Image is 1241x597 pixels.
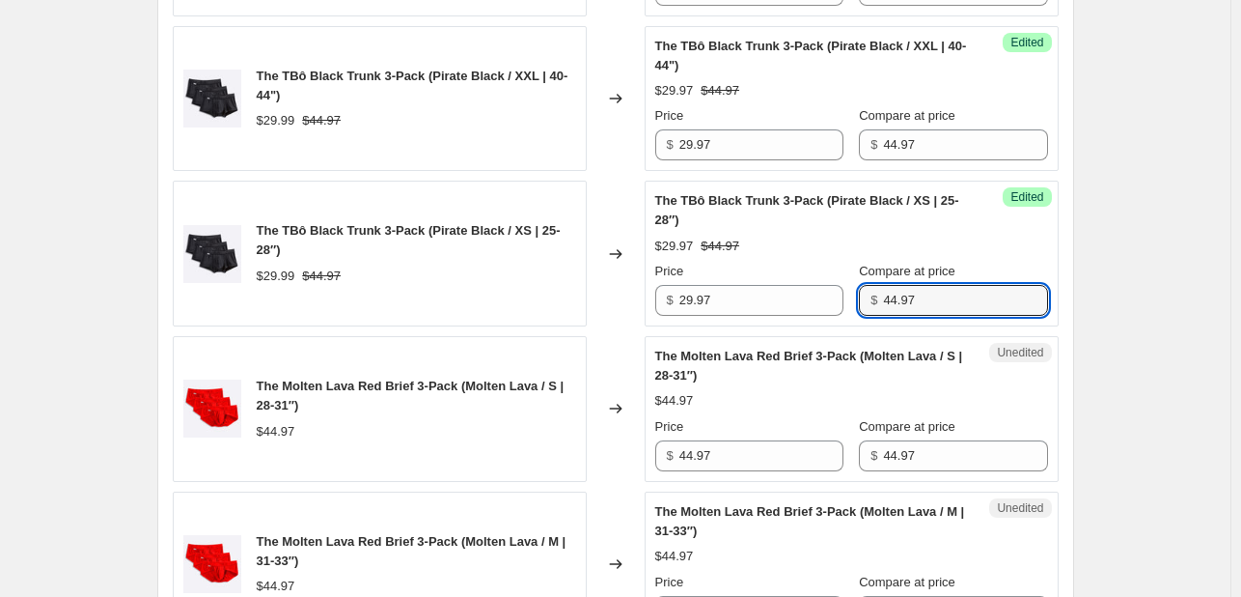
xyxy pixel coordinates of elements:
div: $29.97 [655,237,694,256]
span: $ [870,293,877,307]
span: Price [655,575,684,589]
img: TheTBoTrunk3Pack-Black_80x.jpg [183,225,241,283]
div: $44.97 [655,547,694,566]
span: Compare at price [859,419,955,434]
span: The TBô Black Trunk 3-Pack (Pirate Black / XS | 25-28″) [655,193,959,227]
span: Compare at price [859,264,955,278]
span: Price [655,108,684,123]
span: Compare at price [859,575,955,589]
div: $44.97 [655,391,694,411]
div: $44.97 [257,577,295,596]
div: $29.97 [655,81,694,100]
span: $ [870,448,877,463]
img: TheTBoBrief3Pack-MoltenLava_52e015db-04bc-4aa5-a248-8c476da63cce_80x.jpg [183,535,241,593]
span: $ [667,448,674,463]
span: Price [655,264,684,278]
img: TheTBoBrief3Pack-MoltenLava_52e015db-04bc-4aa5-a248-8c476da63cce_80x.jpg [183,380,241,438]
span: The Molten Lava Red Brief 3-Pack (Molten Lava / S | 28-31″) [655,349,963,383]
span: The TBô Black Trunk 3-Pack (Pirate Black / XS | 25-28″) [257,223,561,257]
strike: $44.97 [302,267,341,286]
span: $ [667,137,674,152]
span: The Molten Lava Red Brief 3-Pack (Molten Lava / S | 28-31″) [257,379,565,412]
div: $29.99 [257,267,295,286]
strike: $44.97 [302,111,341,130]
span: Edited [1010,35,1043,50]
div: $44.97 [257,422,295,441]
span: The Molten Lava Red Brief 3-Pack (Molten Lava / M | 31-33″) [655,504,965,538]
span: The Molten Lava Red Brief 3-Pack (Molten Lava / M | 31-33″) [257,534,566,568]
span: Unedited [997,500,1043,516]
span: $ [870,137,877,152]
span: The TBô Black Trunk 3-Pack (Pirate Black / XXL | 40-44") [655,39,967,72]
span: The TBô Black Trunk 3-Pack (Pirate Black / XXL | 40-44") [257,69,568,102]
strike: $44.97 [701,81,739,100]
span: Edited [1010,189,1043,205]
img: TheTBoTrunk3Pack-Black_80x.jpg [183,70,241,128]
span: Unedited [997,345,1043,360]
span: Compare at price [859,108,955,123]
span: $ [667,293,674,307]
span: Price [655,419,684,434]
strike: $44.97 [701,237,739,256]
div: $29.99 [257,111,295,130]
